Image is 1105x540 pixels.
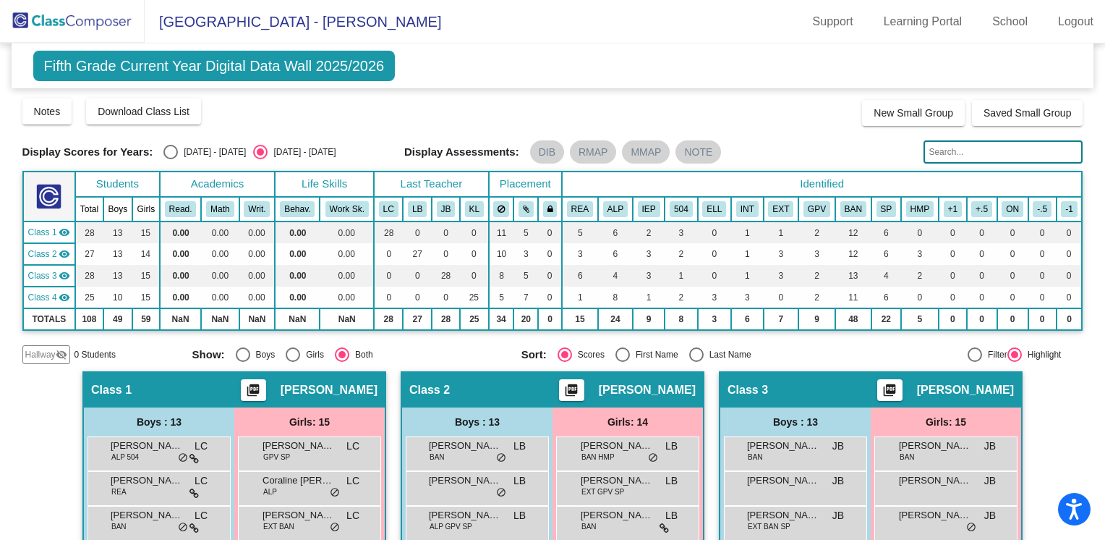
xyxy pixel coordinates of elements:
[250,348,276,361] div: Boys
[300,348,324,361] div: Girls
[748,452,763,463] span: BAN
[432,222,460,243] td: 0
[75,243,103,265] td: 27
[374,265,403,287] td: 0
[944,201,962,217] button: +1
[972,100,1083,126] button: Saved Small Group
[160,287,202,308] td: 0.00
[798,197,835,222] th: Good Parent Volunteer
[432,243,460,265] td: 0
[798,308,835,330] td: 9
[598,197,633,222] th: Gifted and Talented
[160,308,202,330] td: NaN
[598,222,633,243] td: 6
[633,308,665,330] td: 9
[581,439,653,453] span: [PERSON_NAME]
[513,197,538,222] th: Keep with students
[374,222,403,243] td: 28
[56,349,67,360] mat-icon: visibility_off
[570,140,616,164] mat-chip: RMAP
[702,201,726,217] button: ELL
[876,201,897,217] button: SP
[409,383,450,397] span: Class 2
[513,287,538,308] td: 7
[665,243,697,265] td: 2
[997,308,1028,330] td: 0
[562,197,598,222] th: READ Plan
[244,383,262,403] mat-icon: picture_as_pdf
[1028,308,1057,330] td: 0
[835,287,871,308] td: 11
[132,197,160,222] th: Girls
[1046,10,1105,33] a: Logout
[633,243,665,265] td: 3
[103,243,132,265] td: 13
[432,265,460,287] td: 28
[562,308,598,330] td: 15
[562,222,598,243] td: 5
[403,287,432,308] td: 0
[275,308,320,330] td: NaN
[201,243,239,265] td: 0.00
[538,308,562,330] td: 0
[967,308,997,330] td: 0
[901,243,939,265] td: 3
[1028,265,1057,287] td: 0
[840,201,866,217] button: BAN
[268,145,336,159] div: [DATE] - [DATE]
[521,348,547,361] span: Sort:
[1057,197,1083,222] th: 8/1/18 - 9/30/18
[997,222,1028,243] td: 0
[698,243,732,265] td: 0
[1057,222,1083,243] td: 0
[764,308,799,330] td: 7
[23,265,76,287] td: Janelle Bennett - No Class Name
[59,248,70,260] mat-icon: visibility
[460,222,489,243] td: 0
[567,201,593,217] button: REA
[698,265,732,287] td: 0
[563,383,580,403] mat-icon: picture_as_pdf
[731,197,763,222] th: Introvert
[513,265,538,287] td: 5
[1028,222,1057,243] td: 0
[871,408,1021,436] div: Girls: 15
[275,243,320,265] td: 0.00
[521,347,840,362] mat-radio-group: Select an option
[598,265,633,287] td: 4
[275,287,320,308] td: 0.00
[633,197,665,222] th: Individualized Education Plan
[967,287,997,308] td: 0
[103,197,132,222] th: Boys
[698,197,732,222] th: English Language Learner
[538,197,562,222] th: Keep with teacher
[103,287,132,308] td: 10
[374,243,403,265] td: 0
[731,265,763,287] td: 1
[160,172,275,197] th: Academics
[430,452,445,463] span: BAN
[513,439,526,454] span: LB
[241,379,266,401] button: Print Students Details
[320,265,374,287] td: 0.00
[598,287,633,308] td: 8
[239,287,276,308] td: 0.00
[75,222,103,243] td: 28
[1028,287,1057,308] td: 0
[665,439,678,454] span: LB
[403,265,432,287] td: 0
[25,348,56,361] span: Hallway
[984,439,996,454] span: JB
[665,222,697,243] td: 3
[997,197,1028,222] th: 12/1/17 - 5/31/17
[630,348,678,361] div: First Name
[736,201,759,217] button: INT
[192,348,225,361] span: Show:
[59,270,70,282] mat-icon: visibility
[900,452,915,463] span: BAN
[901,287,939,308] td: 0
[320,222,374,243] td: 0.00
[798,243,835,265] td: 3
[280,201,315,217] button: Behav.
[28,269,57,282] span: Class 3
